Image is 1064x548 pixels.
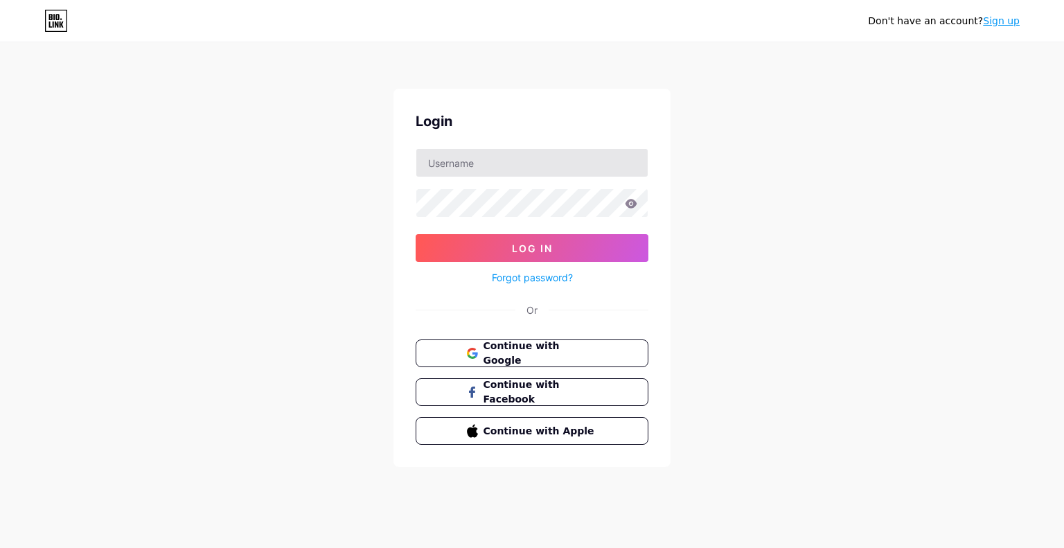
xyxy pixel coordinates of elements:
[484,339,598,368] span: Continue with Google
[484,424,598,439] span: Continue with Apple
[512,242,553,254] span: Log In
[484,378,598,407] span: Continue with Facebook
[492,270,573,285] a: Forgot password?
[416,417,648,445] button: Continue with Apple
[416,234,648,262] button: Log In
[983,15,1020,26] a: Sign up
[416,339,648,367] button: Continue with Google
[868,14,1020,28] div: Don't have an account?
[416,111,648,132] div: Login
[416,149,648,177] input: Username
[416,378,648,406] button: Continue with Facebook
[526,303,538,317] div: Or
